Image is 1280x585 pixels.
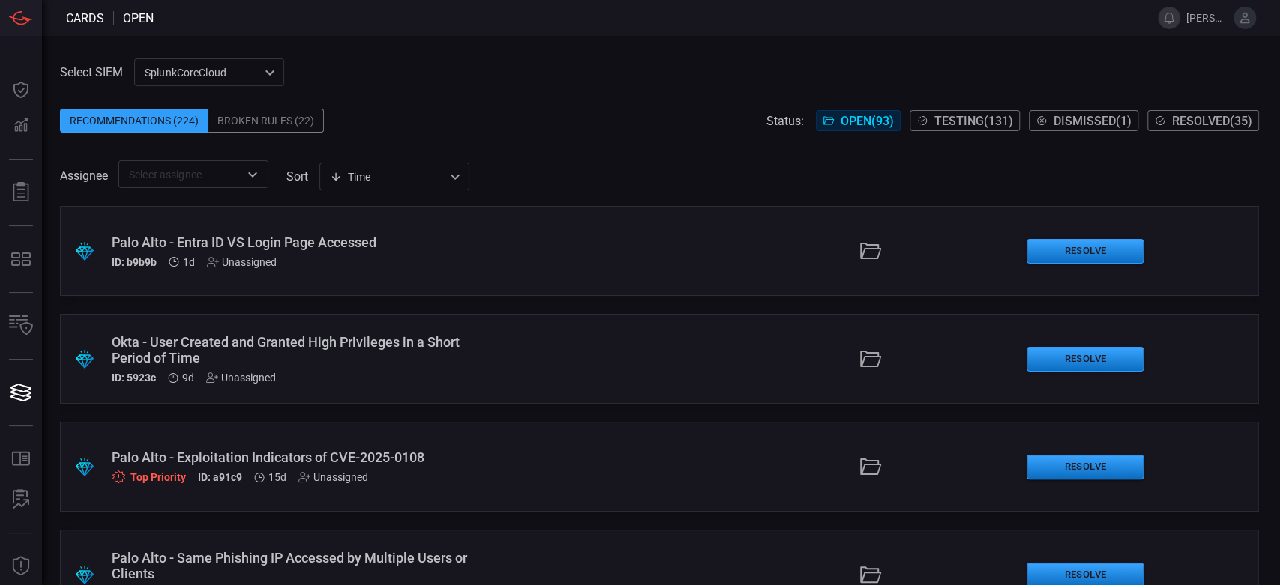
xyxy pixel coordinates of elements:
[816,110,901,131] button: Open(93)
[183,256,195,268] span: Sep 29, 2025 1:24 AM
[286,169,308,184] label: sort
[3,175,39,210] button: Reports
[208,109,324,133] div: Broken Rules (22)
[3,72,39,108] button: Dashboard
[1054,114,1132,128] span: Dismissed ( 1 )
[934,114,1013,128] span: Testing ( 131 )
[123,165,239,184] input: Select assignee
[3,241,39,277] button: MITRE - Detection Posture
[112,449,498,465] div: Palo Alto - Exploitation Indicators of CVE-2025-0108
[145,65,260,80] p: SplunkCoreCloud
[112,372,156,384] h5: ID: 5923c
[1172,114,1252,128] span: Resolved ( 35 )
[1147,110,1259,131] button: Resolved(35)
[112,550,498,581] div: Palo Alto - Same Phishing IP Accessed by Multiple Users or Clients
[66,11,104,25] span: Cards
[60,169,108,183] span: Assignee
[3,108,39,144] button: Detections
[3,308,39,344] button: Inventory
[3,548,39,584] button: Threat Intelligence
[766,114,804,128] span: Status:
[207,256,277,268] div: Unassigned
[123,11,154,25] span: open
[3,482,39,518] button: ALERT ANALYSIS
[112,234,498,250] div: Palo Alto - Entra ID VS Login Page Accessed
[206,372,276,384] div: Unassigned
[268,471,286,483] span: Sep 15, 2025 2:49 AM
[1027,455,1144,479] button: Resolve
[182,372,194,384] span: Sep 21, 2025 6:41 AM
[60,65,123,79] label: Select SIEM
[330,169,445,184] div: Time
[1027,347,1144,372] button: Resolve
[841,114,894,128] span: Open ( 93 )
[1186,12,1228,24] span: [PERSON_NAME][EMAIL_ADDRESS][PERSON_NAME][DOMAIN_NAME]
[3,375,39,410] button: Cards
[60,109,208,133] div: Recommendations (224)
[3,441,39,477] button: Rule Catalog
[198,471,242,484] h5: ID: a91c9
[242,164,263,185] button: Open
[112,256,157,268] h5: ID: b9b9b
[1029,110,1138,131] button: Dismissed(1)
[112,470,186,484] div: Top Priority
[112,334,498,366] div: Okta - User Created and Granted High Privileges in a Short Period of Time
[298,471,368,483] div: Unassigned
[1027,239,1144,264] button: Resolve
[910,110,1020,131] button: Testing(131)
